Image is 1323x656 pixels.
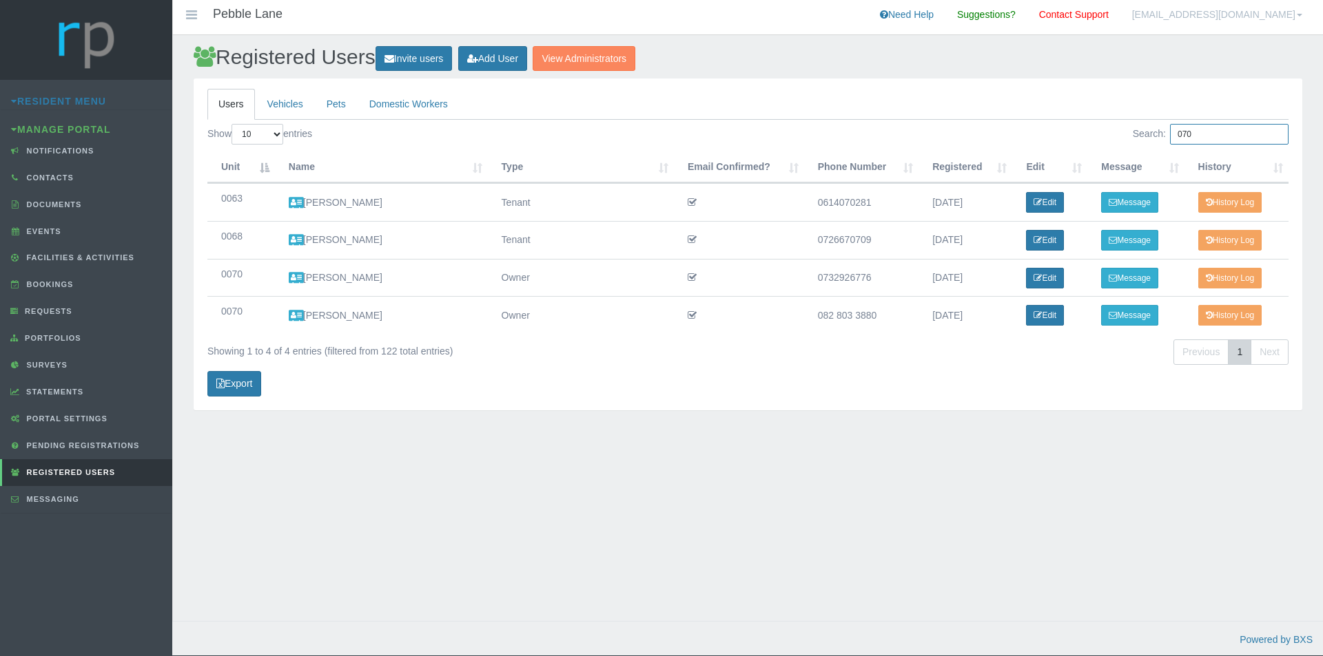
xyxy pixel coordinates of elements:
a: Resident Menu [11,96,106,107]
span: Statements [23,388,83,396]
label: Search: [1133,124,1289,145]
th: Phone Number : activate to sort column ascending [804,152,919,183]
a: Edit [1026,268,1064,288]
td: Owner [488,296,674,334]
a: 1 [1228,339,1251,365]
th: Unit : activate to sort column descending [207,152,275,183]
span: Registered Users [23,468,115,476]
span: Requests [21,307,72,315]
td: [DATE] [919,259,1012,297]
a: Edit [1026,305,1064,326]
span: Pending Registrations [23,441,140,449]
a: Next [1251,339,1289,365]
td: [DATE] [919,221,1012,259]
a: Invite users [376,46,453,72]
a: View Administrators [533,46,635,72]
td: [DATE] [919,296,1012,334]
td: Owner [488,259,674,297]
td: Tenant [488,221,674,259]
a: Manage Portal [11,124,111,135]
div: Showing 1 to 4 of 4 entries (filtered from 122 total entries) [207,338,646,359]
th: History: activate to sort column ascending [1184,152,1289,183]
a: History Log [1198,268,1262,288]
div: Unit [221,159,254,175]
span: Events [23,227,61,235]
span: Contacts [23,173,74,182]
div: 0070 [221,304,261,319]
th: Message: activate to sort column ascending [1087,152,1184,183]
a: Vehicles [256,89,314,120]
th: Email Confirmed? : activate to sort column ascending [674,152,804,183]
td: [PERSON_NAME] [275,259,488,297]
a: Add User [458,46,527,72]
td: [DATE] [919,183,1012,221]
span: Documents [23,200,82,209]
td: Tenant [488,183,674,221]
span: Notifications [23,147,94,155]
input: Search: [1170,124,1289,145]
td: [PERSON_NAME] [275,183,488,221]
td: [PERSON_NAME] [275,221,488,259]
a: Message [1101,192,1158,213]
div: 0063 [221,191,261,207]
span: Facilities & Activities [23,253,134,262]
a: Message [1101,230,1158,251]
select: Showentries [232,124,283,145]
th: Registered : activate to sort column ascending [919,152,1012,183]
td: 0614070281 [804,183,919,221]
span: Messaging [23,495,79,503]
td: [PERSON_NAME] [275,296,488,334]
th: Type : activate to sort column ascending [488,152,674,183]
label: Show entries [207,124,312,145]
span: Bookings [23,280,74,288]
a: Message [1101,305,1158,326]
span: Surveys [23,361,68,369]
span: Portfolios [21,334,81,342]
a: History Log [1198,230,1262,251]
td: 0732926776 [804,259,919,297]
div: 0068 [221,229,261,244]
th: Name : activate to sort column ascending [275,152,488,183]
th: Edit: activate to sort column ascending [1012,152,1087,183]
a: History Log [1198,305,1262,326]
div: 0070 [221,266,261,282]
td: 082 803 3880 [804,296,919,334]
a: Message [1101,268,1158,288]
span: Portal Settings [23,414,107,423]
a: Powered by BXS [1240,634,1313,645]
a: Edit [1026,192,1064,213]
a: Edit [1026,230,1064,251]
h2: Registered Users [194,45,1302,71]
a: Export [207,371,261,396]
a: Previous [1173,339,1229,365]
a: Pets [316,89,357,120]
h4: Pebble Lane [213,8,283,21]
a: History Log [1198,192,1262,213]
td: 0726670709 [804,221,919,259]
a: Users [207,89,255,120]
a: Domestic Workers [358,89,459,120]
